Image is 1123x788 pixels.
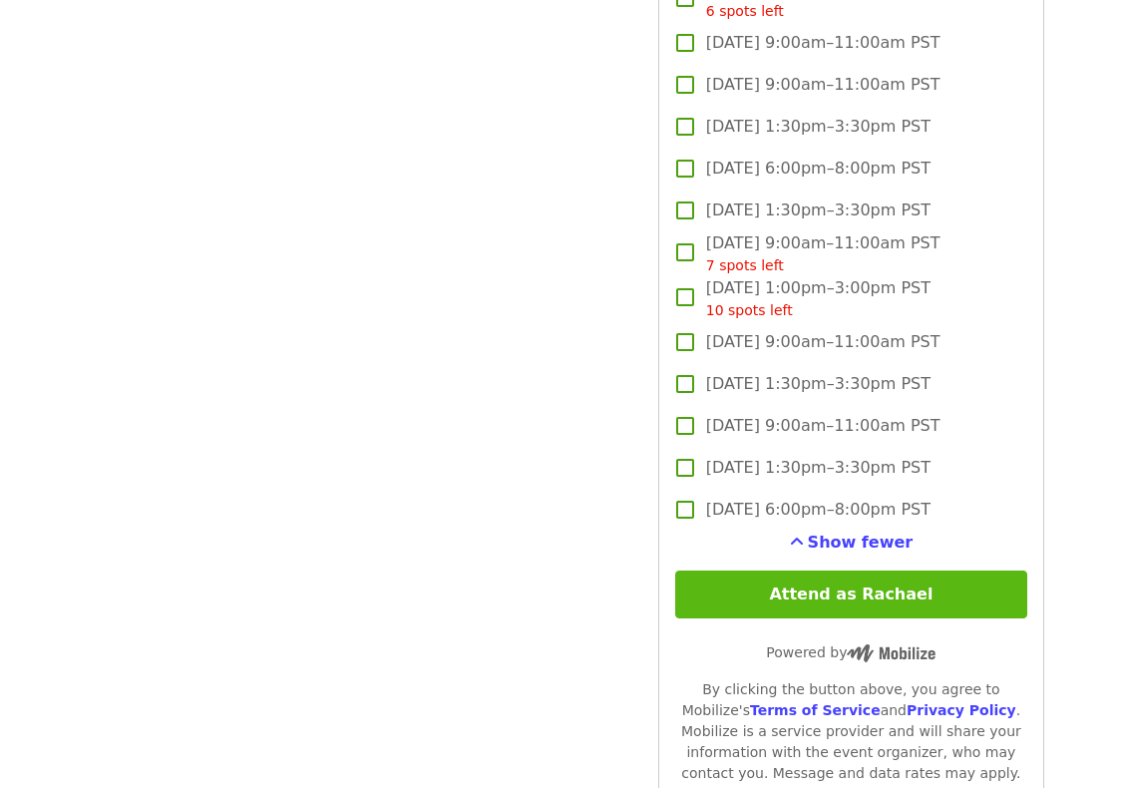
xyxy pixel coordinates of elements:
[706,456,931,480] span: [DATE] 1:30pm–3:30pm PST
[706,157,931,181] span: [DATE] 6:00pm–8:00pm PST
[706,73,940,97] span: [DATE] 9:00am–11:00am PST
[907,702,1016,718] a: Privacy Policy
[790,531,914,555] button: See more timeslots
[808,533,914,552] span: Show fewer
[706,302,793,318] span: 10 spots left
[706,257,784,273] span: 7 spots left
[706,3,784,19] span: 6 spots left
[675,571,1027,618] button: Attend as Rachael
[706,115,931,139] span: [DATE] 1:30pm–3:30pm PST
[847,644,936,662] img: Powered by Mobilize
[706,414,940,438] span: [DATE] 9:00am–11:00am PST
[706,372,931,396] span: [DATE] 1:30pm–3:30pm PST
[706,31,940,55] span: [DATE] 9:00am–11:00am PST
[706,498,931,522] span: [DATE] 6:00pm–8:00pm PST
[706,330,940,354] span: [DATE] 9:00am–11:00am PST
[766,644,936,660] span: Powered by
[706,231,940,276] span: [DATE] 9:00am–11:00am PST
[706,276,931,321] span: [DATE] 1:00pm–3:00pm PST
[750,702,881,718] a: Terms of Service
[706,198,931,222] span: [DATE] 1:30pm–3:30pm PST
